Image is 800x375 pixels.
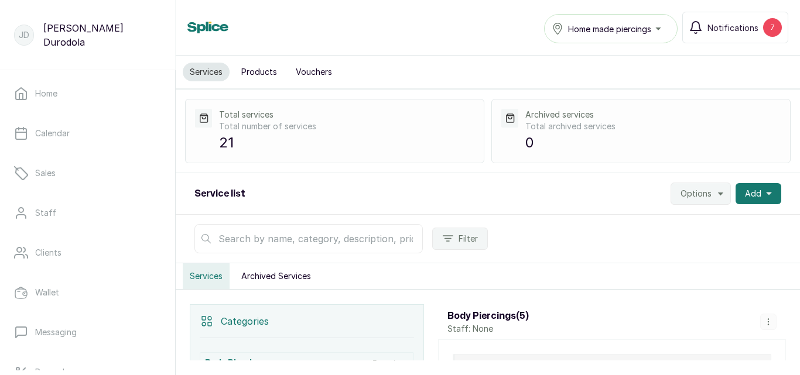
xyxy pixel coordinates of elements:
p: 21 [219,132,474,153]
button: Add [736,183,781,204]
span: Options [681,188,712,199]
p: 5 services [372,357,409,369]
p: Clients [35,247,61,259]
p: Categories [221,314,269,328]
a: Calendar [9,117,166,150]
button: Products [234,63,284,81]
h3: Body Piercings [205,357,267,369]
p: Staff: None [447,323,529,335]
button: Home made piercings [544,14,678,43]
p: Wallet [35,287,59,298]
button: Vouchers [289,63,339,81]
div: 7 [763,18,782,37]
input: Search by name, category, description, price [194,224,423,253]
button: Notifications7 [682,12,788,43]
button: Archived Services [234,263,318,289]
p: JD [19,29,29,41]
p: Total archived services [525,121,781,132]
span: Home made piercings [568,23,651,35]
h3: Body Piercings ( 5 ) [447,309,529,323]
p: Sales [35,167,56,179]
span: Notifications [707,22,758,34]
p: Total services [219,109,474,121]
p: [PERSON_NAME] Durodola [43,21,161,49]
button: Options [671,183,731,205]
h2: Service list [194,187,245,201]
button: Filter [432,228,488,250]
p: Home [35,88,57,99]
span: Add [745,188,761,199]
p: Messaging [35,326,77,338]
a: Staff [9,197,166,229]
p: Staff [35,207,56,219]
span: Filter [459,233,478,245]
a: Wallet [9,276,166,309]
a: Messaging [9,316,166,349]
p: Total number of services [219,121,474,132]
p: Archived services [525,109,781,121]
a: Home [9,77,166,110]
button: Services [183,263,230,289]
p: 0 [525,132,781,153]
a: Sales [9,157,166,190]
a: Clients [9,236,166,269]
p: Calendar [35,128,70,139]
button: Services [183,63,230,81]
